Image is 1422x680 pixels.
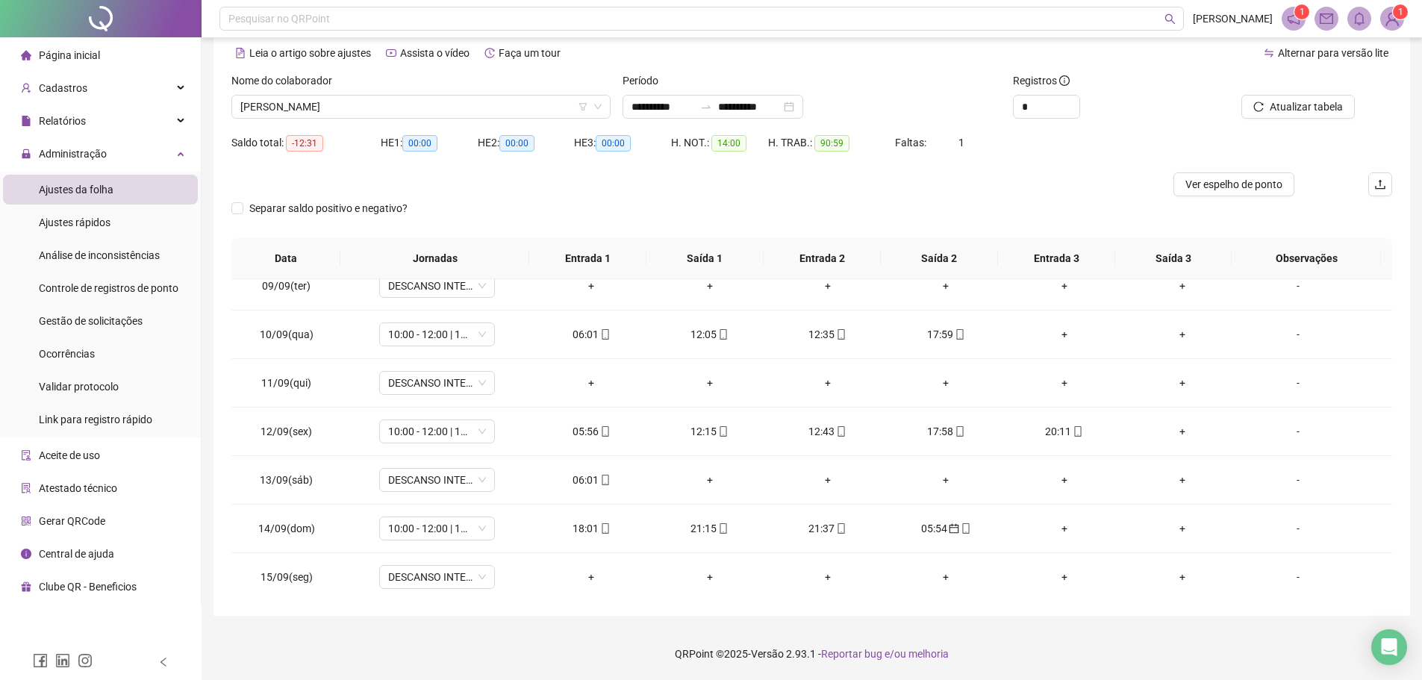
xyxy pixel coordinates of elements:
[717,426,729,437] span: mobile
[899,520,993,537] div: 05:54
[662,520,756,537] div: 21:15
[1017,423,1111,440] div: 20:11
[484,48,495,58] span: history
[623,72,668,89] label: Período
[1294,4,1309,19] sup: 1
[260,328,314,340] span: 10/09(qua)
[1135,375,1229,391] div: +
[700,101,712,113] span: to
[1135,326,1229,343] div: +
[671,134,768,152] div: H. NOT.:
[400,47,470,59] span: Assista o vídeo
[249,47,371,59] span: Leia o artigo sobre ajustes
[1017,326,1111,343] div: +
[39,348,95,360] span: Ocorrências
[947,523,959,534] span: calendar
[39,449,100,461] span: Aceite de uso
[39,548,114,560] span: Central de ajuda
[781,326,875,343] div: 12:35
[39,49,100,61] span: Página inicial
[662,375,756,391] div: +
[340,238,529,279] th: Jornadas
[39,249,160,261] span: Análise de inconsistências
[388,275,486,297] span: DESCANSO INTER-JORNADA
[235,48,246,58] span: file-text
[1017,375,1111,391] div: +
[529,238,646,279] th: Entrada 1
[21,116,31,126] span: file
[1270,99,1343,115] span: Atualizar tabela
[1254,326,1342,343] div: -
[1017,278,1111,294] div: +
[1115,238,1232,279] th: Saída 3
[781,472,875,488] div: +
[1135,472,1229,488] div: +
[574,134,671,152] div: HE 3:
[953,426,965,437] span: mobile
[1193,10,1273,27] span: [PERSON_NAME]
[386,48,396,58] span: youtube
[388,420,486,443] span: 10:00 - 12:00 | 12:30 - 22:00
[835,523,846,534] span: mobile
[240,96,602,118] span: LUCAS GABRIEL DOS SANTOS SILVA
[958,137,964,149] span: 1
[261,377,311,389] span: 11/09(qui)
[39,115,86,127] span: Relatórios
[646,238,764,279] th: Saída 1
[781,278,875,294] div: +
[1320,12,1333,25] span: mail
[499,47,561,59] span: Faça um tour
[1381,7,1403,30] img: 91214
[1254,278,1342,294] div: -
[21,149,31,159] span: lock
[544,569,638,585] div: +
[78,653,93,668] span: instagram
[1253,102,1264,112] span: reload
[39,184,113,196] span: Ajustes da folha
[1254,472,1342,488] div: -
[662,423,756,440] div: 12:15
[998,238,1115,279] th: Entrada 3
[781,520,875,537] div: 21:37
[499,135,534,152] span: 00:00
[781,569,875,585] div: +
[39,414,152,425] span: Link para registro rápido
[231,238,340,279] th: Data
[899,569,993,585] div: +
[700,101,712,113] span: swap-right
[158,657,169,667] span: left
[1254,520,1342,537] div: -
[39,482,117,494] span: Atestado técnico
[1135,569,1229,585] div: +
[781,375,875,391] div: +
[662,278,756,294] div: +
[593,102,602,111] span: down
[262,280,311,292] span: 09/09(ter)
[781,423,875,440] div: 12:43
[39,216,110,228] span: Ajustes rápidos
[388,566,486,588] span: DESCANSO INTER-JORNADA
[21,50,31,60] span: home
[39,381,119,393] span: Validar protocolo
[55,653,70,668] span: linkedin
[662,326,756,343] div: 12:05
[33,653,48,668] span: facebook
[1173,172,1294,196] button: Ver espelho de ponto
[1232,238,1381,279] th: Observações
[899,375,993,391] div: +
[751,648,784,660] span: Versão
[768,134,895,152] div: H. TRAB.:
[544,278,638,294] div: +
[1244,250,1369,266] span: Observações
[544,375,638,391] div: +
[835,329,846,340] span: mobile
[1398,7,1403,17] span: 1
[1287,12,1300,25] span: notification
[260,474,313,486] span: 13/09(sáb)
[1353,12,1366,25] span: bell
[764,238,881,279] th: Entrada 2
[814,135,849,152] span: 90:59
[899,472,993,488] div: +
[1254,375,1342,391] div: -
[21,581,31,592] span: gift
